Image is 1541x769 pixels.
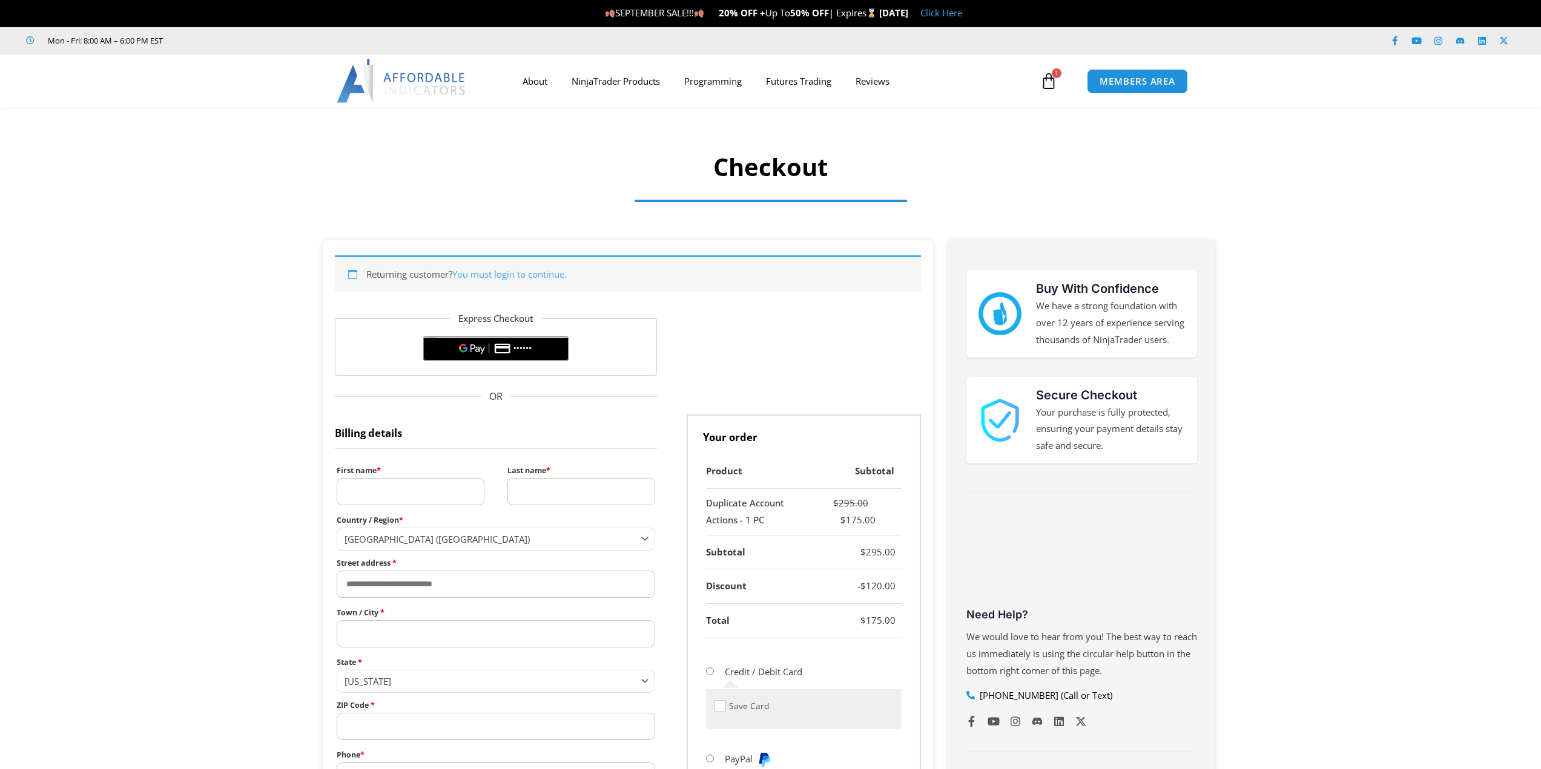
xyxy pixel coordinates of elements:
a: NinjaTrader Products [559,67,672,95]
label: First name [337,463,484,478]
span: MEMBERS AREA [1100,77,1175,86]
a: 1 [1022,64,1075,99]
nav: Menu [510,67,1037,95]
button: Buy with GPay [423,336,569,361]
img: 🍂 [695,8,704,18]
h1: Checkout [432,150,1110,184]
h3: Your order [687,414,921,454]
a: You must login to continue. [452,268,567,280]
h3: Billing details [335,414,658,449]
span: [PHONE_NUMBER] (Call or Text) [977,687,1112,704]
span: 1 [1052,68,1061,78]
span: SEPTEMBER SALE!!! Up To | Expires [605,7,879,19]
label: Last name [507,463,655,478]
label: Country / Region [337,512,656,528]
strong: 20% OFF + [719,7,765,19]
iframe: Customer reviews powered by Trustpilot [966,514,1197,604]
img: mark thumbs good 43913 | Affordable Indicators – NinjaTrader [978,292,1021,335]
strong: [DATE] [879,7,908,19]
a: Programming [672,67,754,95]
label: Town / City [337,605,656,620]
span: State [337,670,656,692]
label: Phone [337,747,656,762]
h3: Need Help? [966,607,1197,621]
a: About [510,67,559,95]
text: •••••• [513,344,532,353]
span: OR [335,388,658,406]
span: We would love to hear from you! The best way to reach us immediately is using the circular help b... [966,630,1197,676]
a: Click Here [920,7,962,19]
a: Futures Trading [754,67,843,95]
p: We have a strong foundation with over 12 years of experience serving thousands of NinjaTrader users. [1036,298,1185,349]
span: United States (US) [345,533,637,545]
span: Country / Region [337,528,656,550]
a: MEMBERS AREA [1087,69,1188,94]
strong: 50% OFF [790,7,829,19]
div: Returning customer? [335,255,921,292]
iframe: Customer reviews powered by Trustpilot [180,34,361,47]
legend: Express Checkout [450,310,542,327]
label: ZIP Code [337,698,656,713]
span: Georgia [345,675,637,687]
img: 1000913 | Affordable Indicators – NinjaTrader [978,399,1021,442]
span: Mon - Fri: 8:00 AM – 6:00 PM EST [45,33,163,48]
label: Street address [337,555,656,571]
label: State [337,655,656,670]
p: Your purchase is fully protected, ensuring your payment details stay safe and secure. [1036,404,1185,455]
h3: Buy With Confidence [1036,280,1185,298]
h3: Secure Checkout [1036,386,1185,404]
a: Reviews [843,67,902,95]
img: LogoAI | Affordable Indicators – NinjaTrader [337,59,467,103]
img: 🍂 [606,8,615,18]
img: ⌛ [867,8,876,18]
